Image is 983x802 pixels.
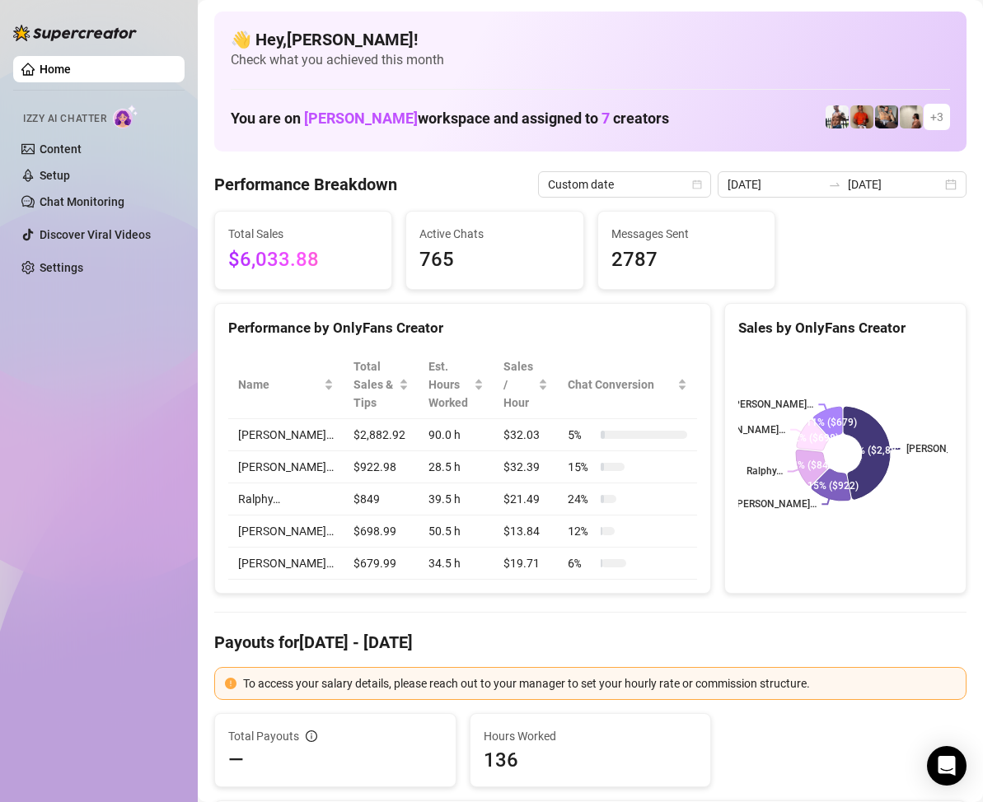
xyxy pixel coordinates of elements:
[738,317,953,339] div: Sales by OnlyFans Creator
[40,228,151,241] a: Discover Viral Videos
[419,483,494,515] td: 39.5 h
[40,195,124,208] a: Chat Monitoring
[568,458,594,476] span: 15 %
[113,105,138,128] img: AI Chatter
[558,351,697,419] th: Chat Conversion
[494,419,558,451] td: $32.03
[494,483,558,515] td: $21.49
[419,548,494,580] td: 34.5 h
[602,110,610,127] span: 7
[419,225,569,243] span: Active Chats
[228,548,344,580] td: [PERSON_NAME]…
[344,351,419,419] th: Total Sales & Tips
[611,225,761,243] span: Messages Sent
[228,451,344,483] td: [PERSON_NAME]…
[900,105,923,128] img: Ralphy
[228,515,344,548] td: [PERSON_NAME]…
[428,357,471,412] div: Est. Hours Worked
[228,747,244,773] span: —
[23,111,106,127] span: Izzy AI Chatter
[494,548,558,580] td: $19.71
[875,105,898,128] img: George
[850,105,873,128] img: Justin
[494,351,558,419] th: Sales / Hour
[494,515,558,548] td: $13.84
[419,419,494,451] td: 90.0 h
[228,727,299,745] span: Total Payouts
[568,522,594,540] span: 12 %
[484,747,698,773] span: 136
[40,261,83,274] a: Settings
[231,51,950,69] span: Check what you achieved this month
[927,746,967,786] div: Open Intercom Messenger
[238,375,321,394] span: Name
[548,172,701,197] span: Custom date
[214,173,397,196] h4: Performance Breakdown
[228,351,344,419] th: Name
[692,180,702,189] span: calendar
[703,424,785,436] text: [PERSON_NAME]…
[225,678,236,689] span: exclamation-circle
[503,357,535,412] span: Sales / Hour
[228,317,697,339] div: Performance by OnlyFans Creator
[304,110,418,127] span: [PERSON_NAME]
[419,245,569,276] span: 765
[568,554,594,572] span: 6 %
[228,483,344,515] td: Ralphy…
[231,28,950,51] h4: 👋 Hey, [PERSON_NAME] !
[344,451,419,483] td: $922.98
[419,451,494,483] td: 28.5 h
[40,169,70,182] a: Setup
[419,515,494,548] td: 50.5 h
[13,25,137,41] img: logo-BBDzfeDw.svg
[735,498,817,510] text: [PERSON_NAME]…
[568,375,674,394] span: Chat Conversion
[344,515,419,548] td: $698.99
[568,426,594,444] span: 5 %
[231,110,669,128] h1: You are on workspace and assigned to creators
[848,175,942,194] input: End date
[826,105,849,128] img: JUSTIN
[611,245,761,276] span: 2787
[728,175,822,194] input: Start date
[306,730,317,742] span: info-circle
[344,419,419,451] td: $2,882.92
[344,483,419,515] td: $849
[40,142,82,156] a: Content
[828,178,841,191] span: to
[344,548,419,580] td: $679.99
[40,63,71,76] a: Home
[228,419,344,451] td: [PERSON_NAME]…
[484,727,698,745] span: Hours Worked
[828,178,841,191] span: swap-right
[243,674,956,692] div: To access your salary details, please reach out to your manager to set your hourly rate or commis...
[930,108,943,126] span: + 3
[494,451,558,483] td: $32.39
[353,357,396,412] span: Total Sales & Tips
[228,245,378,276] span: $6,033.88
[732,399,814,410] text: [PERSON_NAME]…
[214,631,967,654] h4: Payouts for [DATE] - [DATE]
[228,225,378,243] span: Total Sales
[568,490,594,508] span: 24 %
[747,466,783,478] text: Ralphy…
